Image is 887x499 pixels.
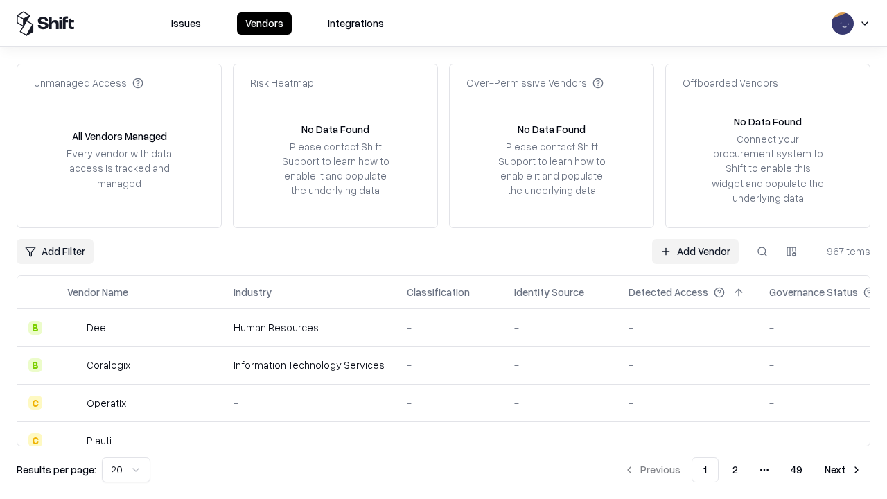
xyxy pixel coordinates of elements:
[514,396,606,410] div: -
[87,396,126,410] div: Operatix
[87,433,112,448] div: Plauti
[518,122,586,137] div: No Data Found
[514,320,606,335] div: -
[514,285,584,299] div: Identity Source
[301,122,369,137] div: No Data Found
[62,146,177,190] div: Every vendor with data access is tracked and managed
[67,285,128,299] div: Vendor Name
[237,12,292,35] button: Vendors
[28,433,42,447] div: C
[514,433,606,448] div: -
[28,358,42,372] div: B
[629,320,747,335] div: -
[710,132,825,205] div: Connect your procurement system to Shift to enable this widget and populate the underlying data
[494,139,609,198] div: Please contact Shift Support to learn how to enable it and populate the underlying data
[734,114,802,129] div: No Data Found
[67,358,81,372] img: Coralogix
[466,76,604,90] div: Over-Permissive Vendors
[629,285,708,299] div: Detected Access
[87,358,130,372] div: Coralogix
[652,239,739,264] a: Add Vendor
[615,457,870,482] nav: pagination
[721,457,749,482] button: 2
[67,433,81,447] img: Plauti
[87,320,108,335] div: Deel
[72,129,167,143] div: All Vendors Managed
[17,462,96,477] p: Results per page:
[683,76,778,90] div: Offboarded Vendors
[234,396,385,410] div: -
[17,239,94,264] button: Add Filter
[407,396,492,410] div: -
[67,396,81,410] img: Operatix
[629,433,747,448] div: -
[692,457,719,482] button: 1
[816,457,870,482] button: Next
[407,358,492,372] div: -
[769,285,858,299] div: Governance Status
[234,358,385,372] div: Information Technology Services
[815,244,870,259] div: 967 items
[278,139,393,198] div: Please contact Shift Support to learn how to enable it and populate the underlying data
[319,12,392,35] button: Integrations
[67,321,81,335] img: Deel
[629,358,747,372] div: -
[234,320,385,335] div: Human Resources
[407,285,470,299] div: Classification
[629,396,747,410] div: -
[514,358,606,372] div: -
[407,320,492,335] div: -
[780,457,814,482] button: 49
[234,285,272,299] div: Industry
[163,12,209,35] button: Issues
[407,433,492,448] div: -
[28,321,42,335] div: B
[34,76,143,90] div: Unmanaged Access
[28,396,42,410] div: C
[250,76,314,90] div: Risk Heatmap
[234,433,385,448] div: -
